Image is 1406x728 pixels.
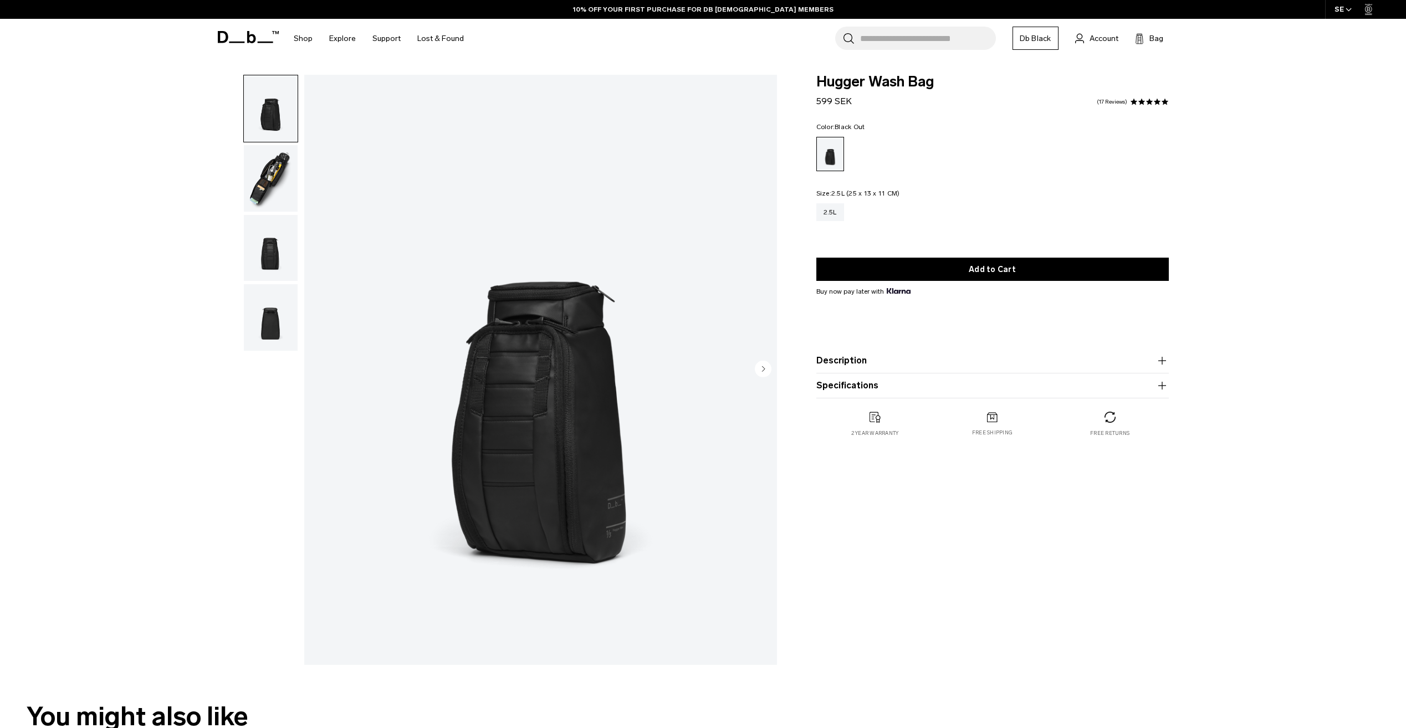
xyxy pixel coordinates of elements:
button: Hugger Wash Bag Black Out [243,284,298,351]
img: {"height" => 20, "alt" => "Klarna"} [887,288,911,294]
a: Db Black [1013,27,1059,50]
span: Bag [1149,33,1163,44]
img: Hugger Wash Bag Black Out [244,75,298,142]
span: Hugger Wash Bag [816,75,1169,89]
span: 2.5L (25 x 13 x 11 CM) [831,189,900,197]
nav: Main Navigation [285,19,472,58]
legend: Size: [816,190,900,197]
a: 17 reviews [1097,99,1127,105]
p: Free returns [1090,429,1129,437]
button: Specifications [816,379,1169,392]
a: Black Out [816,137,844,171]
span: Black Out [835,123,865,131]
button: Add to Cart [816,258,1169,281]
a: Support [372,19,401,58]
img: Hugger Wash Bag Black Out [244,145,298,212]
a: Shop [294,19,313,58]
button: Next slide [755,360,771,379]
a: 2.5L [816,203,844,221]
button: Hugger Wash Bag Black Out [243,145,298,212]
a: 10% OFF YOUR FIRST PURCHASE FOR DB [DEMOGRAPHIC_DATA] MEMBERS [573,4,834,14]
a: Lost & Found [417,19,464,58]
button: Hugger Wash Bag Black Out [243,214,298,282]
span: Buy now pay later with [816,286,911,296]
img: Hugger Wash Bag Black Out [244,215,298,281]
button: Bag [1135,32,1163,45]
img: Hugger Wash Bag Black Out [304,75,777,665]
p: 2 year warranty [851,429,899,437]
button: Hugger Wash Bag Black Out [243,75,298,142]
li: 1 / 4 [304,75,777,665]
button: Description [816,354,1169,367]
a: Account [1075,32,1118,45]
legend: Color: [816,124,865,130]
img: Hugger Wash Bag Black Out [244,284,298,351]
span: Account [1090,33,1118,44]
p: Free shipping [972,429,1013,437]
a: Explore [329,19,356,58]
span: 599 SEK [816,96,852,106]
